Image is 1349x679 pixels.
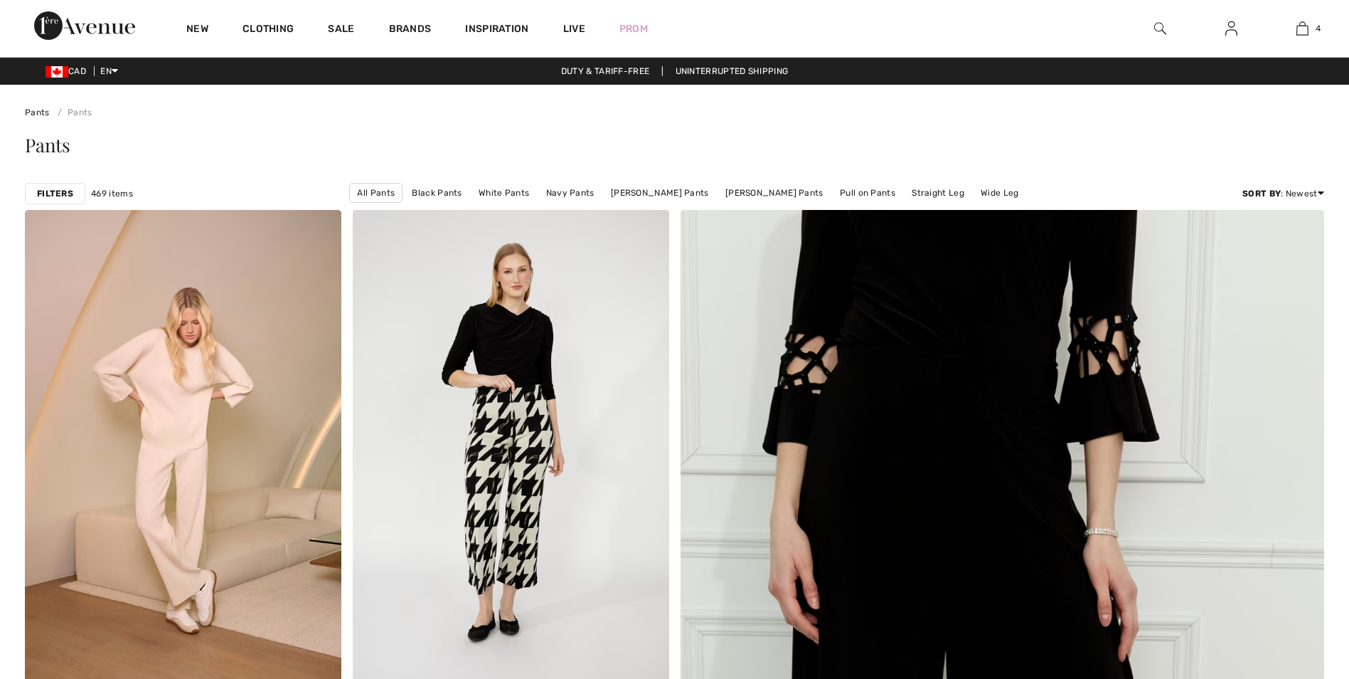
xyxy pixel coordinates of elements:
[1242,189,1281,199] strong: Sort By
[1225,20,1237,37] img: My Info
[718,184,831,202] a: [PERSON_NAME] Pants
[46,66,92,76] span: CAD
[1154,20,1166,37] img: search the website
[471,184,536,202] a: White Pants
[91,187,133,200] span: 469 items
[242,23,294,38] a: Clothing
[25,132,70,157] span: Pants
[37,187,73,200] strong: Filters
[539,184,602,202] a: Navy Pants
[1214,20,1249,38] a: Sign In
[619,21,648,36] a: Prom
[34,11,135,40] img: 1ère Avenue
[1316,22,1321,35] span: 4
[46,66,68,78] img: Canadian Dollar
[52,107,92,117] a: Pants
[1296,20,1308,37] img: My Bag
[328,23,354,38] a: Sale
[186,23,208,38] a: New
[349,183,402,203] a: All Pants
[833,184,902,202] a: Pull on Pants
[604,184,716,202] a: [PERSON_NAME] Pants
[100,66,118,76] span: EN
[25,107,50,117] a: Pants
[563,21,585,36] a: Live
[389,23,432,38] a: Brands
[905,184,971,202] a: Straight Leg
[465,23,528,38] span: Inspiration
[974,184,1025,202] a: Wide Leg
[1242,187,1324,200] div: : Newest
[405,184,469,202] a: Black Pants
[1267,20,1337,37] a: 4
